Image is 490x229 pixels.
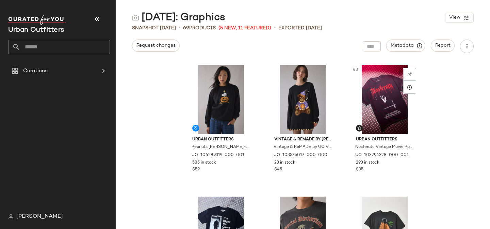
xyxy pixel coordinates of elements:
[132,40,180,52] button: Request changes
[187,65,255,134] img: 104289319_001_b
[274,137,332,143] span: Vintage & ReMADE by [PERSON_NAME]
[218,25,271,32] span: (5 New, 11 Featured)
[192,152,244,158] span: UO-104289319-000-001
[179,24,180,32] span: •
[357,126,361,130] img: svg%3e
[192,167,200,173] span: $59
[355,152,409,158] span: UO-103294328-000-001
[274,160,295,166] span: 23 in stock
[132,25,176,32] span: Snapshot [DATE]
[192,144,249,150] span: Peanuts [PERSON_NAME]-O-Lantern Graphic Crew Neck Pullover Top in Black, Women's at Urban Outfitters
[274,167,282,173] span: $45
[390,43,421,49] span: Metadata
[8,15,66,25] img: cfy_white_logo.C9jOOHJF.svg
[8,27,64,34] span: Current Company Name
[132,11,225,25] div: [DATE]: Graphics
[386,40,425,52] button: Metadata
[445,13,474,23] button: View
[192,160,216,166] span: 585 in stock
[356,167,363,173] span: $35
[278,25,322,32] p: Exported [DATE]
[16,213,63,221] span: [PERSON_NAME]
[431,40,455,52] button: Report
[269,65,337,134] img: 103536017_000_b
[449,15,460,20] span: View
[23,67,48,75] span: Curations
[183,25,216,32] div: Products
[274,24,276,32] span: •
[356,137,413,143] span: Urban Outfitters
[192,137,250,143] span: Urban Outfitters
[8,214,14,219] img: svg%3e
[136,43,176,48] span: Request changes
[352,66,359,73] span: #3
[350,65,419,134] img: 103294328_001_b
[356,160,379,166] span: 293 in stock
[435,43,451,48] span: Report
[355,144,413,150] span: Nosferatu Vintage Movie Poster Graphic Tee in Black, Men's at Urban Outfitters
[183,26,189,31] span: 69
[274,144,331,150] span: Vintage & ReMADE by UO Vintage By UO [DATE] Sweater in Assorted, Women's at Urban Outfitters
[274,152,327,158] span: UO-103536017-000-000
[408,72,412,76] img: svg%3e
[132,14,139,21] img: svg%3e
